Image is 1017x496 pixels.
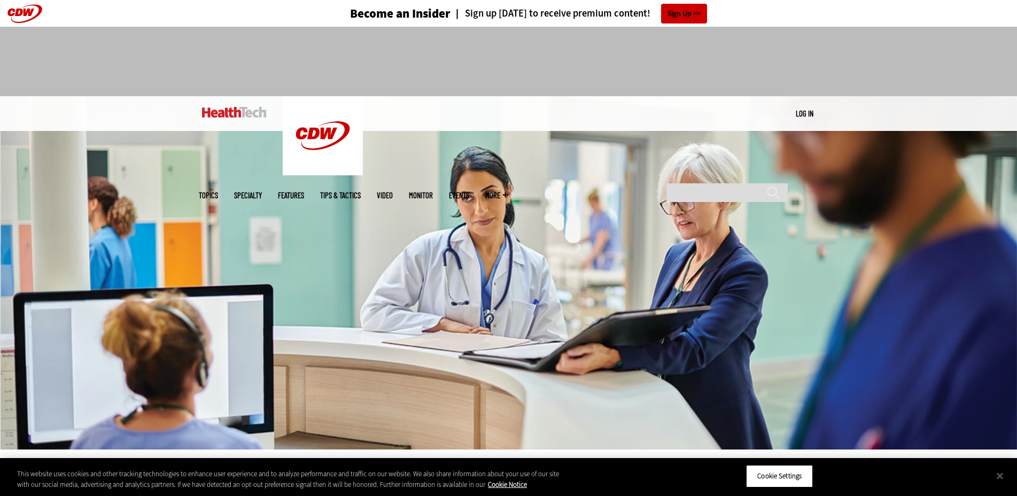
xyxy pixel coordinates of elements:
[199,191,218,199] span: Topics
[350,7,451,20] h3: Become an Insider
[202,107,267,118] img: Home
[234,191,262,199] span: Specialty
[17,469,560,490] div: This website uses cookies and other tracking technologies to enhance user experience and to analy...
[377,191,393,199] a: Video
[661,4,707,24] a: Sign Up
[988,464,1012,487] button: Close
[449,191,469,199] a: Events
[796,108,813,119] div: User menu
[314,37,703,86] iframe: advertisement
[451,9,650,19] a: Sign up [DATE] to receive premium content!
[409,191,433,199] a: MonITor
[320,191,361,199] a: Tips & Tactics
[485,191,508,199] span: More
[278,191,304,199] a: Features
[796,108,813,118] a: Log in
[310,7,451,20] a: Become an Insider
[283,167,363,178] a: CDW
[283,96,363,175] img: Home
[746,465,813,487] button: Cookie Settings
[488,480,527,489] a: More information about your privacy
